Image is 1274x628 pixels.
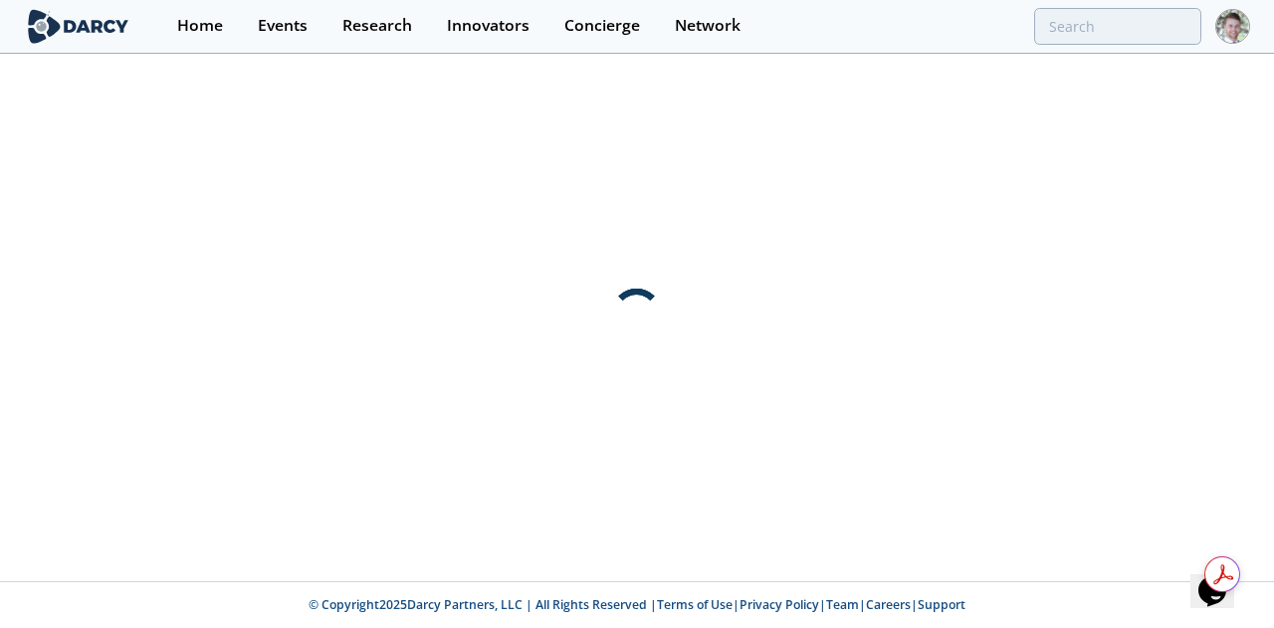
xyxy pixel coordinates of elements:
a: Privacy Policy [740,596,819,613]
div: Research [342,18,412,34]
div: Network [675,18,741,34]
div: Innovators [447,18,530,34]
iframe: chat widget [1190,548,1254,608]
a: Terms of Use [657,596,733,613]
a: Careers [866,596,911,613]
a: Support [918,596,965,613]
input: Advanced Search [1034,8,1201,45]
p: © Copyright 2025 Darcy Partners, LLC | All Rights Reserved | | | | | [28,596,1246,614]
img: logo-wide.svg [24,9,132,44]
a: Team [826,596,859,613]
div: Events [258,18,308,34]
div: Concierge [564,18,640,34]
img: Profile [1215,9,1250,44]
div: Home [177,18,223,34]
